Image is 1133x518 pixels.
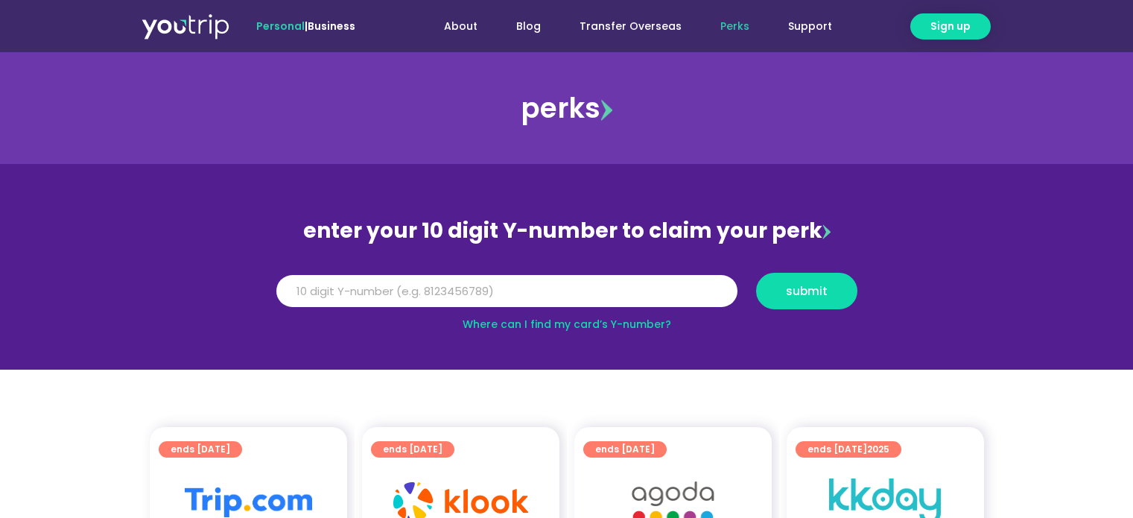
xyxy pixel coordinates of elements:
[171,441,230,458] span: ends [DATE]
[796,441,901,458] a: ends [DATE]2025
[910,13,991,40] a: Sign up
[867,443,889,455] span: 2025
[425,13,497,40] a: About
[769,13,851,40] a: Support
[256,19,355,34] span: |
[396,13,851,40] nav: Menu
[595,441,655,458] span: ends [DATE]
[701,13,769,40] a: Perks
[463,317,671,332] a: Where can I find my card’s Y-number?
[371,441,454,458] a: ends [DATE]
[786,285,828,297] span: submit
[497,13,560,40] a: Blog
[756,273,857,309] button: submit
[383,441,442,458] span: ends [DATE]
[308,19,355,34] a: Business
[276,275,737,308] input: 10 digit Y-number (e.g. 8123456789)
[269,212,865,250] div: enter your 10 digit Y-number to claim your perk
[930,19,971,34] span: Sign up
[807,441,889,458] span: ends [DATE]
[256,19,305,34] span: Personal
[276,273,857,320] form: Y Number
[159,441,242,458] a: ends [DATE]
[560,13,701,40] a: Transfer Overseas
[583,441,667,458] a: ends [DATE]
